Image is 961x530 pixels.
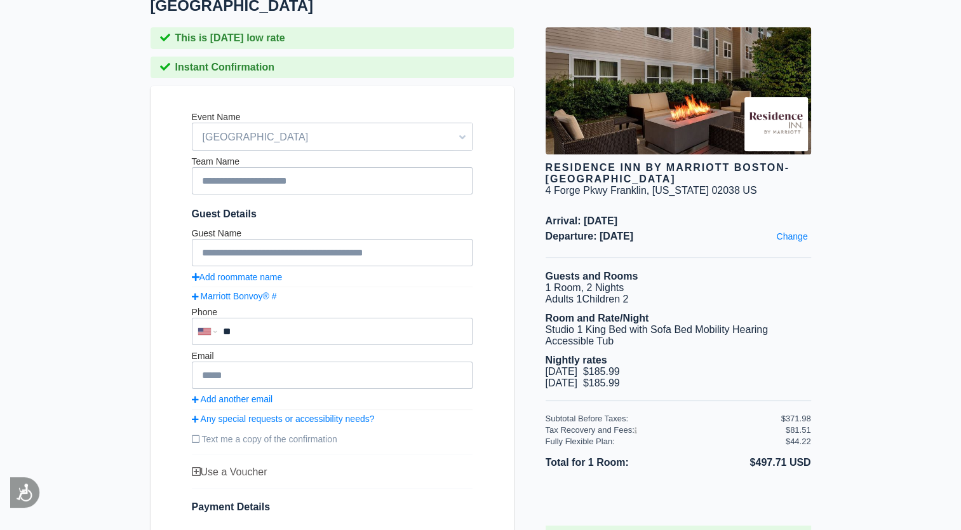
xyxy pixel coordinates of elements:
[192,112,241,122] label: Event Name
[192,228,242,238] label: Guest Name
[546,454,678,471] li: Total for 1 Room:
[582,294,628,304] span: Children 2
[192,291,473,301] a: Marriott Bonvoy® #
[193,319,220,344] div: United States: +1
[546,313,649,323] b: Room and Rate/Night
[546,294,811,305] li: Adults 1
[192,501,271,512] span: Payment Details
[151,27,514,49] div: This is [DATE] low rate
[192,414,473,424] a: Any special requests or accessibility needs?
[192,466,473,478] div: Use a Voucher
[546,185,608,196] div: 4 Forge Pkwy
[781,414,811,423] div: $371.98
[192,156,239,166] label: Team Name
[744,97,808,151] img: Brand logo for Residence Inn by Marriott Boston-Franklin
[192,272,283,282] a: Add roommate name
[546,282,811,294] li: 1 Room, 2 Nights
[546,162,811,185] div: Residence Inn by Marriott Boston-[GEOGRAPHIC_DATA]
[786,437,811,446] div: $44.22
[546,27,811,154] img: hotel image
[546,231,811,242] span: Departure: [DATE]
[546,215,811,227] span: Arrival: [DATE]
[546,437,786,446] div: Fully Flexible Plan:
[610,185,649,196] span: Franklin,
[546,324,811,347] li: Studio 1 King Bed with Sofa Bed Mobility Hearing Accessible Tub
[192,394,473,404] a: Add another email
[711,185,740,196] span: 02038
[786,425,811,435] div: $81.51
[192,307,217,317] label: Phone
[192,208,473,220] span: Guest Details
[546,414,781,423] div: Subtotal Before Taxes:
[151,57,514,78] div: Instant Confirmation
[192,126,472,148] span: [GEOGRAPHIC_DATA]
[546,425,781,435] div: Tax Recovery and Fees:
[743,185,756,196] span: US
[546,271,638,282] b: Guests and Rooms
[678,454,811,471] li: $497.71 USD
[546,366,620,377] span: [DATE] $185.99
[192,351,214,361] label: Email
[192,429,473,449] label: Text me a copy of the confirmation
[652,185,709,196] span: [US_STATE]
[546,377,620,388] span: [DATE] $185.99
[546,355,607,365] b: Nightly rates
[773,228,810,245] a: Change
